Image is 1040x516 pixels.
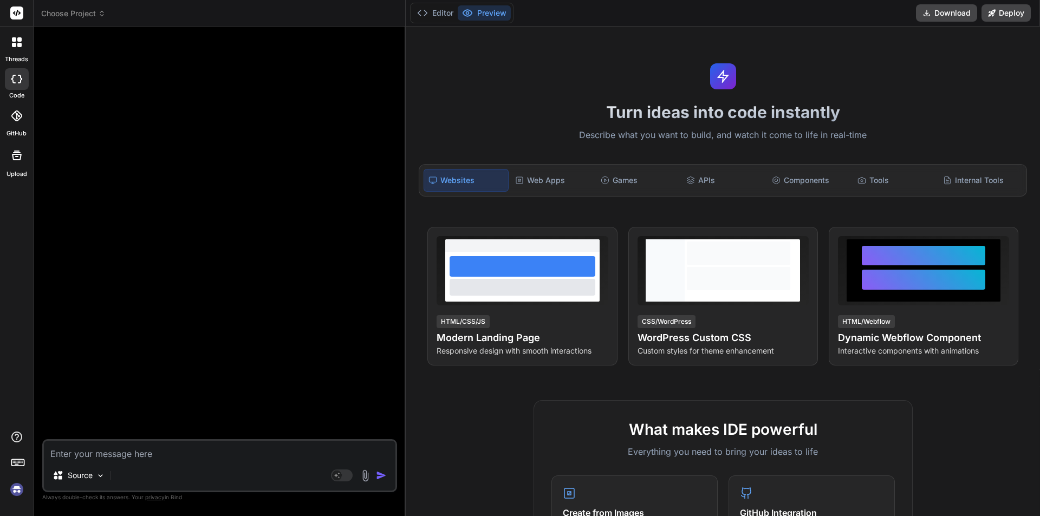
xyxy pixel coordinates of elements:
button: Editor [413,5,458,21]
p: Responsive design with smooth interactions [437,345,608,356]
label: GitHub [6,129,27,138]
button: Preview [458,5,511,21]
p: Source [68,470,93,481]
label: Upload [6,169,27,179]
p: Always double-check its answers. Your in Bind [42,492,397,502]
div: Internal Tools [939,169,1022,192]
div: CSS/WordPress [638,315,695,328]
h1: Turn ideas into code instantly [412,102,1033,122]
button: Deploy [981,4,1031,22]
p: Custom styles for theme enhancement [638,345,809,356]
img: signin [8,480,26,499]
div: APIs [682,169,765,192]
h2: What makes IDE powerful [551,418,895,441]
h4: Dynamic Webflow Component [838,330,1009,345]
img: Pick Models [96,471,105,480]
p: Interactive components with animations [838,345,1009,356]
div: Components [768,169,851,192]
h4: WordPress Custom CSS [638,330,809,345]
div: HTML/Webflow [838,315,895,328]
h4: Modern Landing Page [437,330,608,345]
img: icon [376,470,387,481]
div: Websites [424,169,508,192]
div: Tools [853,169,937,192]
p: Everything you need to bring your ideas to life [551,445,895,458]
span: privacy [145,494,165,500]
img: attachment [359,469,372,482]
span: Choose Project [41,8,106,19]
label: threads [5,55,28,64]
div: Web Apps [511,169,594,192]
p: Describe what you want to build, and watch it come to life in real-time [412,128,1033,142]
button: Download [916,4,977,22]
div: HTML/CSS/JS [437,315,490,328]
label: code [9,91,24,100]
div: Games [596,169,680,192]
